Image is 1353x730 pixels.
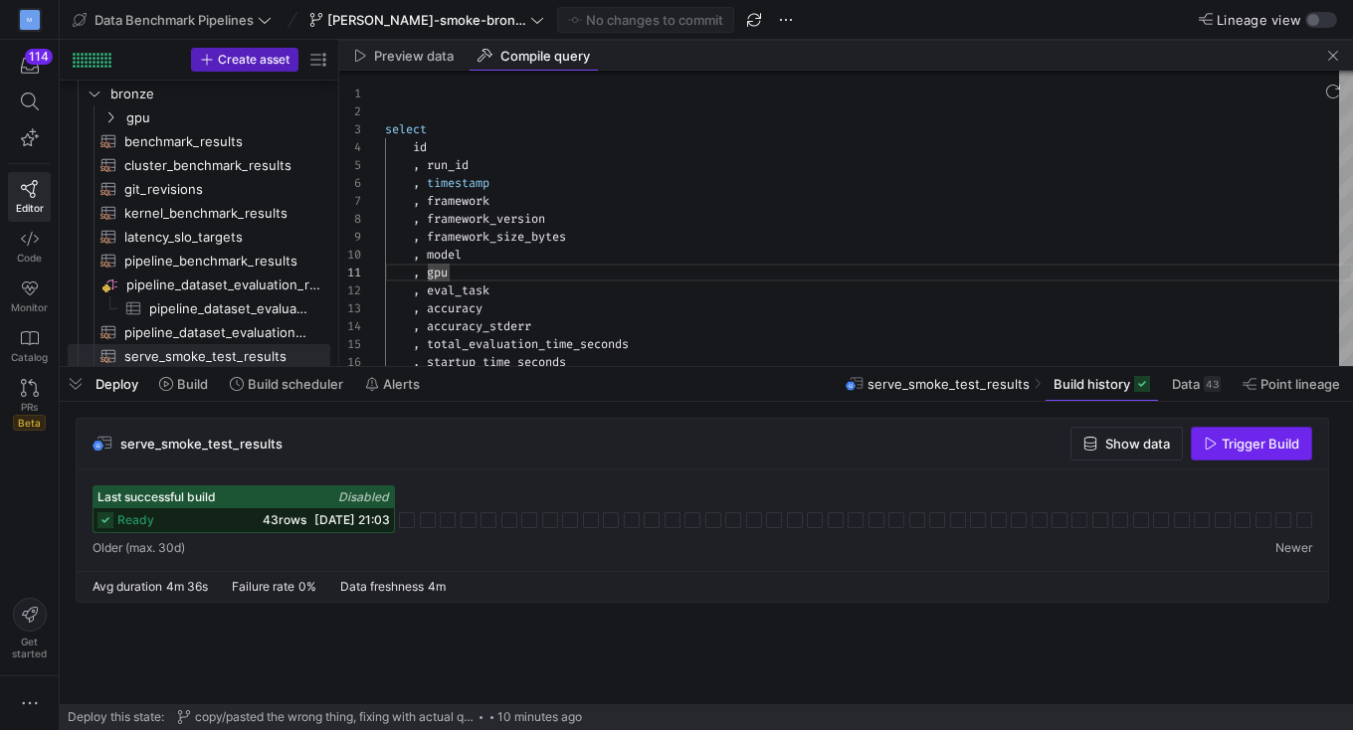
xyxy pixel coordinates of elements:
a: pipeline_dataset_evaluation_results_long​​​​​​​​ [68,273,330,296]
button: Build scheduler [221,367,352,401]
div: Press SPACE to select this row. [68,320,330,344]
div: Press SPACE to select this row. [68,82,330,105]
span: Create asset [218,53,290,67]
a: git_revisions​​​​​​​​​​ [68,177,330,201]
div: Press SPACE to select this row. [68,153,330,177]
span: framework [427,193,489,209]
button: Trigger Build [1191,427,1312,460]
span: startup_time_seconds [427,354,566,370]
span: Preview data [374,50,454,63]
span: framework_version [427,211,545,227]
span: , [413,336,420,352]
span: [PERSON_NAME]-smoke-bronze [327,12,526,28]
span: [DATE] 21:03 [314,512,390,527]
button: Last successful buildDisabledready43rows[DATE] 21:03 [93,485,395,533]
button: Getstarted [8,590,51,667]
a: latency_slo_targets​​​​​​​​​​ [68,225,330,249]
span: select [385,121,427,137]
span: , [413,175,420,191]
span: , [413,157,420,173]
span: timestamp [427,175,489,191]
a: pipeline_benchmark_results​​​​​​​​​​ [68,249,330,273]
span: Alerts [383,376,420,392]
span: Show data [1105,436,1170,452]
span: Newer [1275,541,1312,555]
span: , [413,193,420,209]
a: M [8,3,51,37]
button: Alerts [356,367,429,401]
button: [PERSON_NAME]-smoke-bronze [304,7,549,33]
span: framework_size_bytes [427,229,566,245]
span: Failure rate [232,579,294,594]
span: Point lineage [1260,376,1340,392]
span: Older (max. 30d) [93,541,185,555]
span: run_id [427,157,469,173]
div: 13 [339,299,361,317]
span: total_evaluation_time_seconds [427,336,629,352]
div: Press SPACE to select this row. [68,344,330,368]
span: copy/pasted the wrong thing, fixing with actual query [195,710,476,724]
span: , [413,354,420,370]
div: Press SPACE to select this row. [68,296,330,320]
span: bronze [110,83,327,105]
span: Get started [12,636,47,659]
div: 16 [339,353,361,371]
span: 43 rows [263,512,306,527]
div: 5 [339,156,361,174]
span: 4m 36s [166,579,208,594]
span: , [413,265,420,280]
div: Press SPACE to select this row. [68,225,330,249]
span: kernel_benchmark_results​​​​​​​​​​ [124,202,307,225]
span: git_revisions​​​​​​​​​​ [124,178,307,201]
span: Beta [13,415,46,431]
span: pipeline_dataset_evaluation_results_long​​​​​​​​​ [149,297,307,320]
div: 114 [25,49,53,65]
a: benchmark_results​​​​​​​​​​ [68,129,330,153]
div: 9 [339,228,361,246]
button: Show data [1070,427,1183,460]
span: cluster_benchmark_results​​​​​​​​​​ [124,154,307,177]
div: 43 [1204,376,1221,392]
div: Press SPACE to select this row. [68,105,330,129]
div: Press SPACE to select this row. [68,129,330,153]
a: Editor [8,172,51,222]
button: Create asset [191,48,298,72]
span: pipeline_dataset_evaluation_results​​​​​​​​​​ [124,321,307,344]
button: copy/pasted the wrong thing, fixing with actual query10 minutes ago [172,705,587,729]
span: Editor [16,202,44,214]
div: 15 [339,335,361,353]
span: Compile query [500,50,590,63]
span: Build [177,376,208,392]
span: Data Benchmark Pipelines [95,12,254,28]
span: serve_smoke_test_results [868,376,1030,392]
div: 14 [339,317,361,335]
span: 10 minutes ago [497,710,582,724]
div: 11 [339,264,361,281]
span: model [427,247,462,263]
span: Code [17,252,42,264]
button: Point lineage [1234,367,1349,401]
span: id [413,139,427,155]
span: Lineage view [1217,12,1301,28]
span: Data [1172,376,1200,392]
span: Trigger Build [1222,436,1299,452]
a: serve_smoke_test_results​​​​​​​​​​ [68,344,330,368]
div: 12 [339,281,361,299]
span: ready [117,513,154,527]
span: accuracy [427,300,483,316]
span: serve_smoke_test_results [120,436,283,452]
a: Monitor [8,272,51,321]
span: , [413,211,420,227]
span: Avg duration [93,579,162,594]
span: gpu [126,106,327,129]
a: Catalog [8,321,51,371]
a: PRsBeta [8,371,51,439]
span: Build scheduler [248,376,343,392]
div: Press SPACE to select this row. [68,177,330,201]
span: PRs [21,401,38,413]
div: M [20,10,40,30]
a: kernel_benchmark_results​​​​​​​​​​ [68,201,330,225]
span: , [413,282,420,298]
div: 4 [339,138,361,156]
div: 7 [339,192,361,210]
